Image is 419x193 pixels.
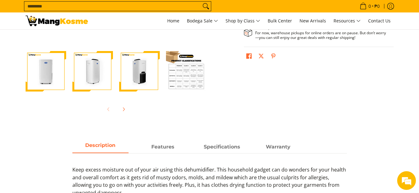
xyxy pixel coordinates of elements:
[117,102,130,116] button: Next
[201,2,211,11] button: Search
[226,17,260,25] span: Shop by Class
[72,51,113,92] img: Carrier 30L White Dehumidifier (Class B)-2
[166,51,207,92] img: Carrier 30L White Dehumidifier (Class B)-4
[368,4,372,8] span: 0
[365,12,394,29] a: Contact Us
[255,31,387,40] p: For now, warehouse pickups for online orders are on pause. But don’t worry—you can still enjoy ou...
[268,18,292,24] span: Bulk Center
[257,52,266,62] a: Post on X
[300,18,326,24] span: New Arrivals
[334,17,361,25] span: Resources
[245,52,253,62] a: Share on Facebook
[72,141,129,153] a: Description
[368,18,391,24] span: Contact Us
[164,12,183,29] a: Home
[358,3,382,10] span: •
[265,12,295,29] a: Bulk Center
[167,18,179,24] span: Home
[194,141,250,153] a: Description 2
[330,12,364,29] a: Resources
[151,144,174,150] strong: Features
[26,51,66,92] img: carrier-30-liter-dehumidier-premium-full-view-mang-kosme
[373,4,381,8] span: ₱0
[184,12,221,29] a: Bodega Sale
[222,12,263,29] a: Shop by Class
[119,51,160,92] img: Carrier 30L White Dehumidifier (Class B)-3
[250,141,306,153] a: Description 3
[204,144,240,150] strong: Specifications
[187,17,218,25] span: Bodega Sale
[296,12,329,29] a: New Arrivals
[135,141,191,153] a: Description 1
[94,12,394,29] nav: Main Menu
[26,16,88,26] img: Carrier 30-Liter Dehumidifier - White (Class B) l Mang Kosme
[266,144,290,150] strong: Warranty
[269,52,278,62] a: Pin on Pinterest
